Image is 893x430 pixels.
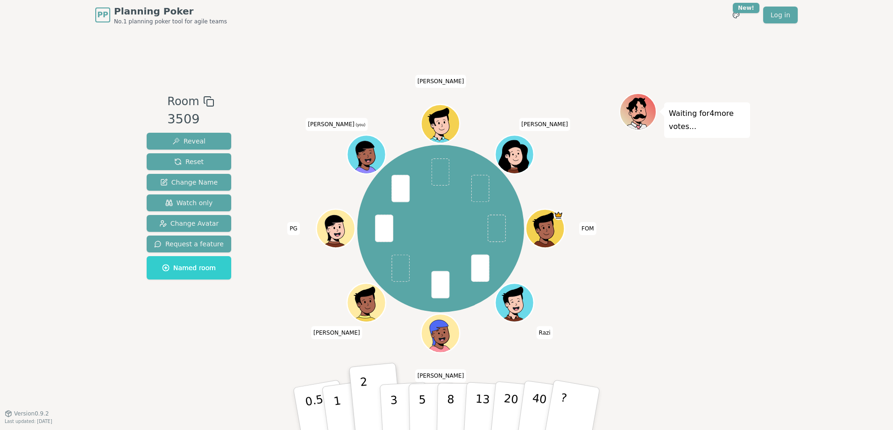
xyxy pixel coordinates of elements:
[147,174,231,191] button: Change Name
[537,326,553,339] span: Click to change your name
[162,263,216,272] span: Named room
[311,326,362,339] span: Click to change your name
[147,194,231,211] button: Watch only
[147,256,231,279] button: Named room
[154,239,224,249] span: Request a feature
[763,7,798,23] a: Log in
[147,133,231,150] button: Reveal
[579,222,596,235] span: Click to change your name
[172,136,206,146] span: Reveal
[147,236,231,252] button: Request a feature
[174,157,204,166] span: Reset
[348,136,385,172] button: Click to change your avatar
[147,215,231,232] button: Change Avatar
[167,110,214,129] div: 3509
[305,118,368,131] span: Click to change your name
[95,5,227,25] a: PPPlanning PokerNo.1 planning poker tool for agile teams
[360,375,372,426] p: 2
[669,107,745,133] p: Waiting for 4 more votes...
[14,410,49,417] span: Version 0.9.2
[728,7,744,23] button: New!
[354,123,366,127] span: (you)
[167,93,199,110] span: Room
[554,210,564,220] span: FOM is the host
[114,18,227,25] span: No.1 planning poker tool for agile teams
[114,5,227,18] span: Planning Poker
[415,75,467,88] span: Click to change your name
[5,410,49,417] button: Version0.9.2
[165,198,213,208] span: Watch only
[160,178,218,187] span: Change Name
[5,419,52,424] span: Last updated: [DATE]
[287,222,300,235] span: Click to change your name
[97,9,108,21] span: PP
[159,219,219,228] span: Change Avatar
[733,3,759,13] div: New!
[415,369,467,382] span: Click to change your name
[147,153,231,170] button: Reset
[519,118,570,131] span: Click to change your name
